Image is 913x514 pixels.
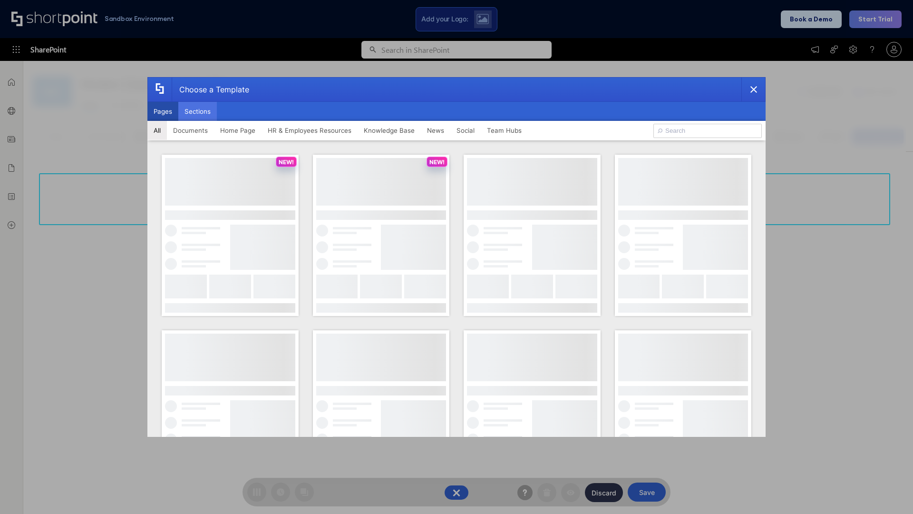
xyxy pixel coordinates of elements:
p: NEW! [429,158,445,166]
button: Sections [178,102,217,121]
button: Knowledge Base [358,121,421,140]
button: Social [450,121,481,140]
div: template selector [147,77,766,437]
button: Team Hubs [481,121,528,140]
button: Home Page [214,121,262,140]
button: Documents [167,121,214,140]
button: All [147,121,167,140]
button: HR & Employees Resources [262,121,358,140]
p: NEW! [279,158,294,166]
button: Pages [147,102,178,121]
button: News [421,121,450,140]
div: Choose a Template [172,78,249,101]
input: Search [653,124,762,138]
iframe: Chat Widget [865,468,913,514]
